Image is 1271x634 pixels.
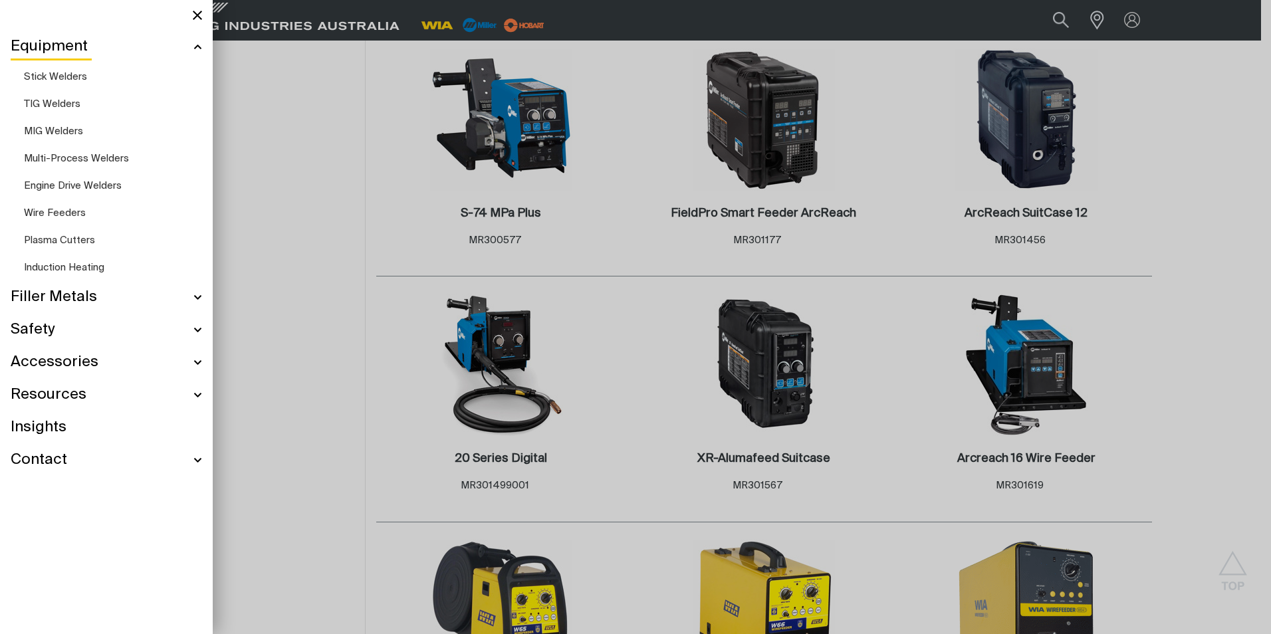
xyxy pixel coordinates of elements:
a: Safety [11,314,202,346]
span: Wire Feeders [24,208,86,218]
span: Contact [11,451,67,470]
a: TIG Welders [24,90,202,118]
span: Induction Heating [24,263,104,272]
a: Plasma Cutters [24,227,202,254]
span: Multi-Process Welders [24,154,129,163]
a: Multi-Process Welders [24,145,202,172]
span: TIG Welders [24,99,80,109]
span: Engine Drive Welders [24,181,122,191]
a: Accessories [11,346,202,379]
a: Stick Welders [24,63,202,90]
a: Wire Feeders [24,199,202,227]
a: Resources [11,379,202,411]
a: Insights [11,411,202,444]
a: Induction Heating [24,254,202,281]
span: MIG Welders [24,126,83,136]
a: Equipment [11,31,202,63]
span: Equipment [11,37,88,56]
span: Resources [11,385,86,405]
a: Contact [11,444,202,476]
span: Filler Metals [11,288,97,307]
span: Plasma Cutters [24,235,95,245]
a: MIG Welders [24,118,202,145]
ul: Equipment Submenu [11,63,202,281]
a: Engine Drive Welders [24,172,202,199]
a: Filler Metals [11,281,202,314]
span: Insights [11,418,66,437]
span: Safety [11,320,55,340]
span: Stick Welders [24,72,87,82]
span: Accessories [11,353,98,372]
